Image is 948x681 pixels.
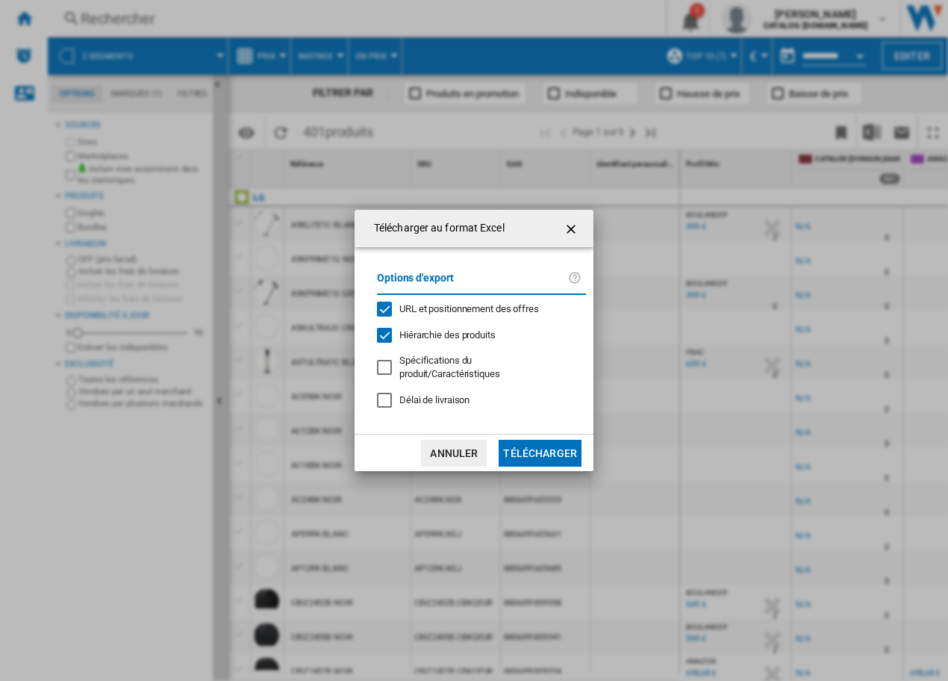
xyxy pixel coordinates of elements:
[377,270,568,297] label: Options d'export
[399,303,539,314] span: URL et positionnement des offres
[421,440,487,467] button: Annuler
[399,355,500,379] span: Spécifications du produit/Caractéristiques
[377,328,574,342] md-checkbox: Hiérarchie des produits
[399,354,574,381] div: S'applique uniquement à la vision catégorie
[499,440,581,467] button: Télécharger
[367,221,505,236] h4: Télécharger au format Excel
[399,329,496,340] span: Hiérarchie des produits
[564,220,581,238] ng-md-icon: getI18NText('BUTTONS.CLOSE_DIALOG')
[558,214,587,243] button: getI18NText('BUTTONS.CLOSE_DIALOG')
[399,394,470,405] span: Délai de livraison
[377,394,586,408] md-checkbox: Délai de livraison
[377,302,574,317] md-checkbox: URL et positionnement des offres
